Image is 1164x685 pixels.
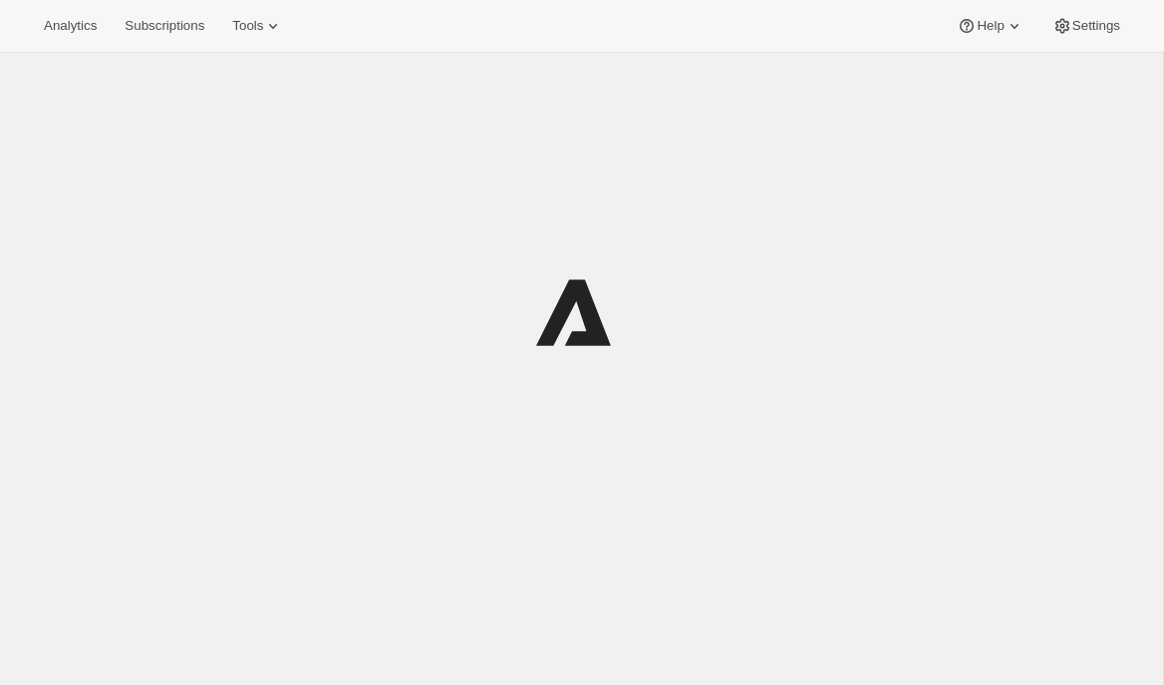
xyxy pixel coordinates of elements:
span: Settings [1072,18,1120,34]
span: Tools [232,18,263,34]
button: Subscriptions [113,12,216,40]
span: Analytics [44,18,97,34]
span: Subscriptions [125,18,204,34]
button: Help [945,12,1035,40]
button: Tools [220,12,295,40]
button: Settings [1040,12,1132,40]
button: Analytics [32,12,109,40]
span: Help [977,18,1004,34]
